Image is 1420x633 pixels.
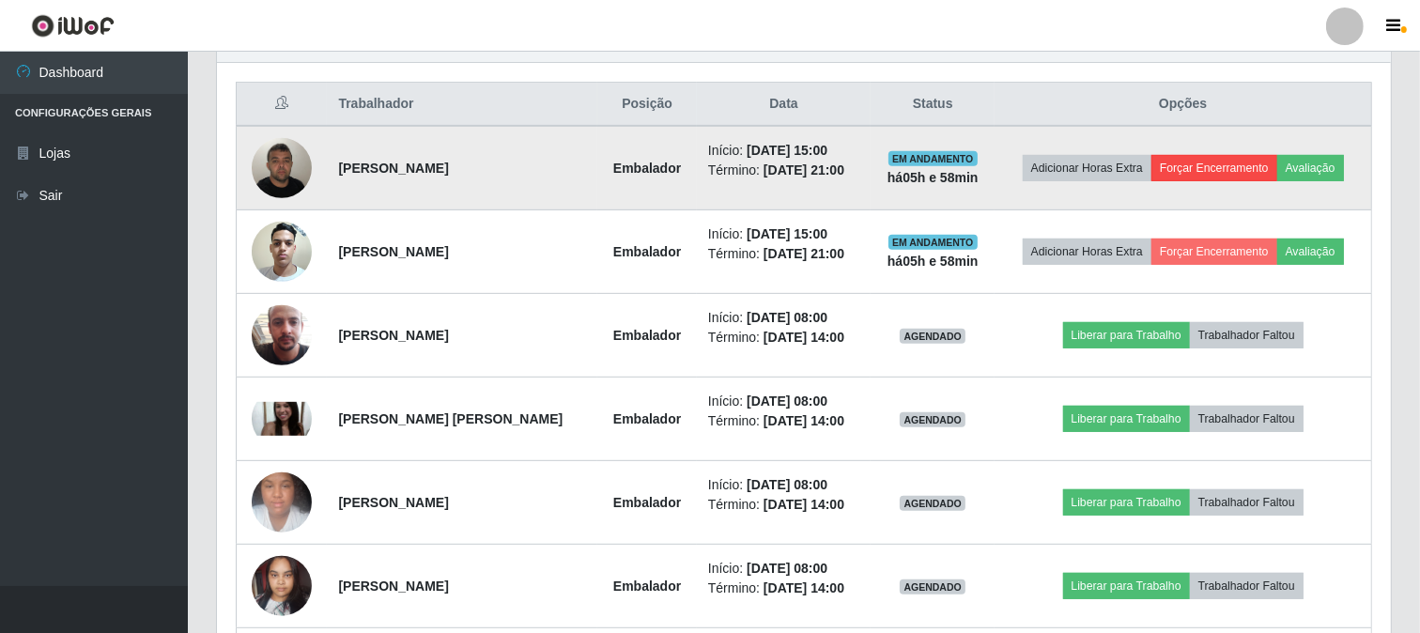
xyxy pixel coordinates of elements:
[613,495,681,510] strong: Embalador
[887,170,979,185] strong: há 05 h e 58 min
[613,161,681,176] strong: Embalador
[697,83,871,127] th: Data
[708,244,859,264] li: Término:
[708,224,859,244] li: Início:
[764,162,844,178] time: [DATE] 21:00
[995,83,1371,127] th: Opções
[1023,239,1151,265] button: Adicionar Horas Extra
[900,412,965,427] span: AGENDADO
[708,392,859,411] li: Início:
[764,497,844,512] time: [DATE] 14:00
[888,151,978,166] span: EM ANDAMENTO
[613,244,681,259] strong: Embalador
[1190,322,1304,348] button: Trabalhador Faltou
[764,413,844,428] time: [DATE] 14:00
[338,244,448,259] strong: [PERSON_NAME]
[613,579,681,594] strong: Embalador
[747,394,827,409] time: [DATE] 08:00
[252,462,312,542] img: 1736943745625.jpeg
[708,141,859,161] li: Início:
[613,328,681,343] strong: Embalador
[708,411,859,431] li: Término:
[252,128,312,208] img: 1714957062897.jpeg
[708,559,859,579] li: Início:
[1277,155,1344,181] button: Avaliação
[900,579,965,594] span: AGENDADO
[597,83,697,127] th: Posição
[252,282,312,389] img: 1745843945427.jpeg
[708,328,859,347] li: Término:
[871,83,995,127] th: Status
[900,329,965,344] span: AGENDADO
[708,308,859,328] li: Início:
[1063,573,1190,599] button: Liberar para Trabalho
[764,330,844,345] time: [DATE] 14:00
[338,579,448,594] strong: [PERSON_NAME]
[252,402,312,436] img: 1676406696762.jpeg
[708,579,859,598] li: Término:
[1190,573,1304,599] button: Trabalhador Faltou
[327,83,597,127] th: Trabalhador
[888,235,978,250] span: EM ANDAMENTO
[764,246,844,261] time: [DATE] 21:00
[252,546,312,625] img: 1738158966257.jpeg
[900,496,965,511] span: AGENDADO
[708,475,859,495] li: Início:
[338,411,563,426] strong: [PERSON_NAME] [PERSON_NAME]
[887,254,979,269] strong: há 05 h e 58 min
[1190,406,1304,432] button: Trabalhador Faltou
[1277,239,1344,265] button: Avaliação
[338,328,448,343] strong: [PERSON_NAME]
[747,226,827,241] time: [DATE] 15:00
[747,477,827,492] time: [DATE] 08:00
[338,495,448,510] strong: [PERSON_NAME]
[1023,155,1151,181] button: Adicionar Horas Extra
[708,161,859,180] li: Término:
[747,310,827,325] time: [DATE] 08:00
[338,161,448,176] strong: [PERSON_NAME]
[1151,155,1277,181] button: Forçar Encerramento
[31,14,115,38] img: CoreUI Logo
[747,143,827,158] time: [DATE] 15:00
[708,495,859,515] li: Término:
[1190,489,1304,516] button: Trabalhador Faltou
[1151,239,1277,265] button: Forçar Encerramento
[1063,406,1190,432] button: Liberar para Trabalho
[1063,322,1190,348] button: Liberar para Trabalho
[747,561,827,576] time: [DATE] 08:00
[1063,489,1190,516] button: Liberar para Trabalho
[613,411,681,426] strong: Embalador
[764,580,844,595] time: [DATE] 14:00
[252,211,312,291] img: 1756849700438.jpeg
